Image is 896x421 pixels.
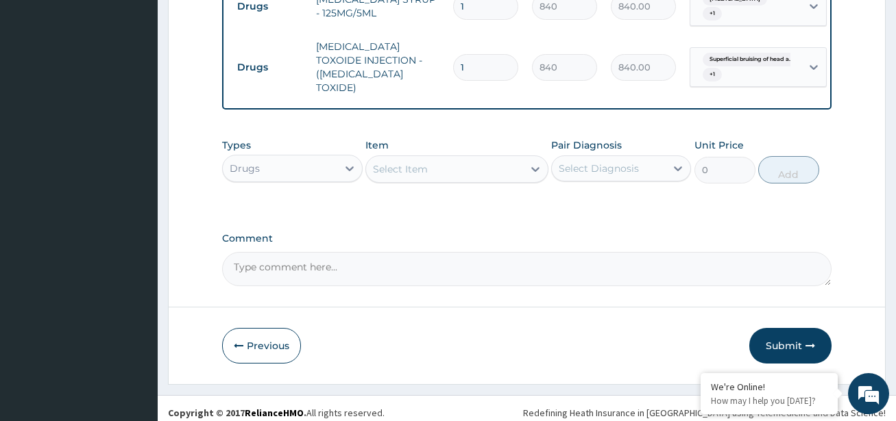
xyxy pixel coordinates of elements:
[222,140,251,151] label: Types
[749,328,832,363] button: Submit
[80,125,189,263] span: We're online!
[703,7,722,21] span: + 1
[703,53,800,66] span: Superficial bruising of head a...
[559,162,639,175] div: Select Diagnosis
[309,33,446,101] td: [MEDICAL_DATA] TOXOIDE INJECTION - ([MEDICAL_DATA] TOXIDE)
[222,233,831,244] label: Comment
[373,162,428,176] div: Select Item
[694,138,744,152] label: Unit Price
[168,407,306,419] strong: Copyright © 2017 .
[365,138,389,152] label: Item
[711,381,827,393] div: We're Online!
[71,77,230,94] div: Chat with us now
[222,328,301,363] button: Previous
[25,68,56,103] img: d_794563401_company_1708531726252_794563401
[711,395,827,407] p: How may I help you today?
[230,162,260,175] div: Drugs
[245,407,304,419] a: RelianceHMO
[230,55,309,80] td: Drugs
[551,138,622,152] label: Pair Diagnosis
[7,278,261,326] textarea: Type your message and hit 'Enter'
[758,156,819,183] button: Add
[523,406,886,420] div: Redefining Heath Insurance in [GEOGRAPHIC_DATA] using Telemedicine and Data Science!
[225,7,258,40] div: Minimize live chat window
[703,68,722,81] span: + 1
